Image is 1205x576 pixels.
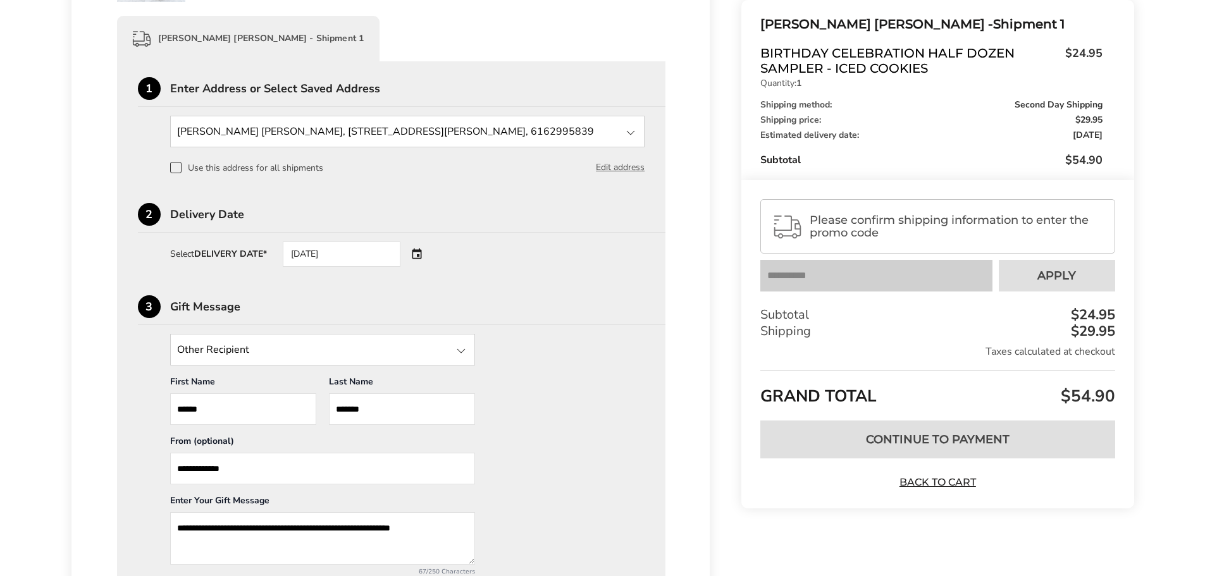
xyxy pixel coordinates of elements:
div: Estimated delivery date: [760,131,1102,140]
div: Shipment 1 [760,14,1102,35]
div: Shipping method: [760,101,1102,109]
input: From [170,453,475,484]
div: From (optional) [170,435,475,453]
div: [PERSON_NAME] [PERSON_NAME] - Shipment 1 [117,16,380,61]
strong: 1 [796,77,801,89]
div: Shipping [760,323,1115,340]
span: $24.95 [1059,46,1103,73]
strong: DELIVERY DATE* [194,248,267,260]
input: State [170,334,475,365]
span: Please confirm shipping information to enter the promo code [810,214,1103,239]
span: [PERSON_NAME] [PERSON_NAME] - [760,16,993,32]
input: First Name [170,393,316,425]
button: Apply [999,260,1115,291]
div: Shipping price: [760,116,1102,125]
div: Select [170,250,267,259]
div: $24.95 [1068,308,1115,322]
div: 2 [138,203,161,226]
input: State [170,116,645,147]
div: 67/250 Characters [170,567,475,576]
p: Quantity: [760,79,1102,88]
label: Use this address for all shipments [170,162,323,173]
span: $54.90 [1058,385,1115,407]
div: Enter Your Gift Message [170,494,475,512]
span: Apply [1037,270,1076,281]
button: Edit address [596,161,645,175]
div: [DATE] [283,242,400,267]
div: Subtotal [760,152,1102,168]
div: Last Name [329,376,475,393]
div: Enter Address or Select Saved Address [170,83,666,94]
div: First Name [170,376,316,393]
button: Continue to Payment [760,420,1115,458]
textarea: Add a message [170,512,475,565]
span: Second Day Shipping [1015,101,1103,109]
div: 3 [138,295,161,318]
div: Gift Message [170,301,666,312]
span: Birthday Celebration Half Dozen Sampler - Iced Cookies [760,46,1058,76]
span: $54.90 [1065,152,1103,168]
div: Taxes calculated at checkout [760,345,1115,358]
a: Birthday Celebration Half Dozen Sampler - Iced Cookies$24.95 [760,46,1102,76]
div: $29.95 [1068,324,1115,338]
div: GRAND TOTAL [760,370,1115,411]
a: Back to Cart [893,475,982,489]
div: Delivery Date [170,209,666,220]
span: [DATE] [1073,131,1103,140]
span: $29.95 [1075,116,1103,125]
div: Subtotal [760,307,1115,323]
div: 1 [138,77,161,100]
input: Last Name [329,393,475,425]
